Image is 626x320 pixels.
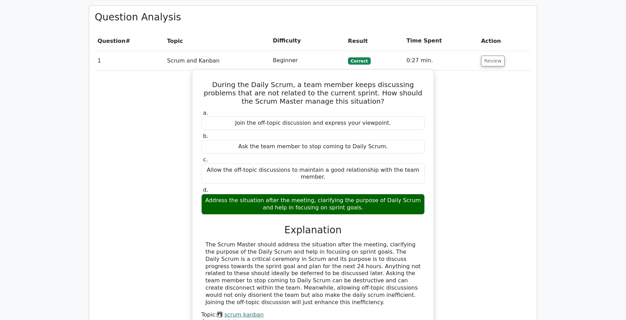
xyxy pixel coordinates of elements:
[203,110,208,116] span: a.
[481,56,505,66] button: Review
[205,224,421,236] h3: Explanation
[95,31,164,51] th: #
[201,81,425,105] h5: During the Daily Scrum, a team member keeps discussing problems that are not related to the curre...
[270,31,345,51] th: Difficulty
[201,163,425,184] div: Allow the off-topic discussions to maintain a good relationship with the team member.
[270,51,345,70] td: Beginner
[201,116,425,130] div: Join the off-topic discussion and express your viewpoint.
[98,38,126,44] span: Question
[203,187,208,193] span: d.
[95,11,531,23] h3: Question Analysis
[478,31,531,51] th: Action
[201,311,425,319] div: Topic:
[345,31,404,51] th: Result
[404,31,478,51] th: Time Spent
[95,51,164,70] td: 1
[203,156,208,163] span: c.
[201,194,425,215] div: Address the situation after the meeting, clarifying the purpose of Daily Scrum and help in focusi...
[164,51,270,70] td: Scrum and Kanban
[224,311,264,318] a: scrum kanban
[164,31,270,51] th: Topic
[205,241,421,306] div: The Scrum Master should address the situation after the meeting, clarifying the purpose of the Da...
[404,51,478,70] td: 0:27 min.
[348,57,370,64] span: Correct
[203,133,208,139] span: b.
[201,140,425,153] div: Ask the team member to stop coming to Daily Scrum.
